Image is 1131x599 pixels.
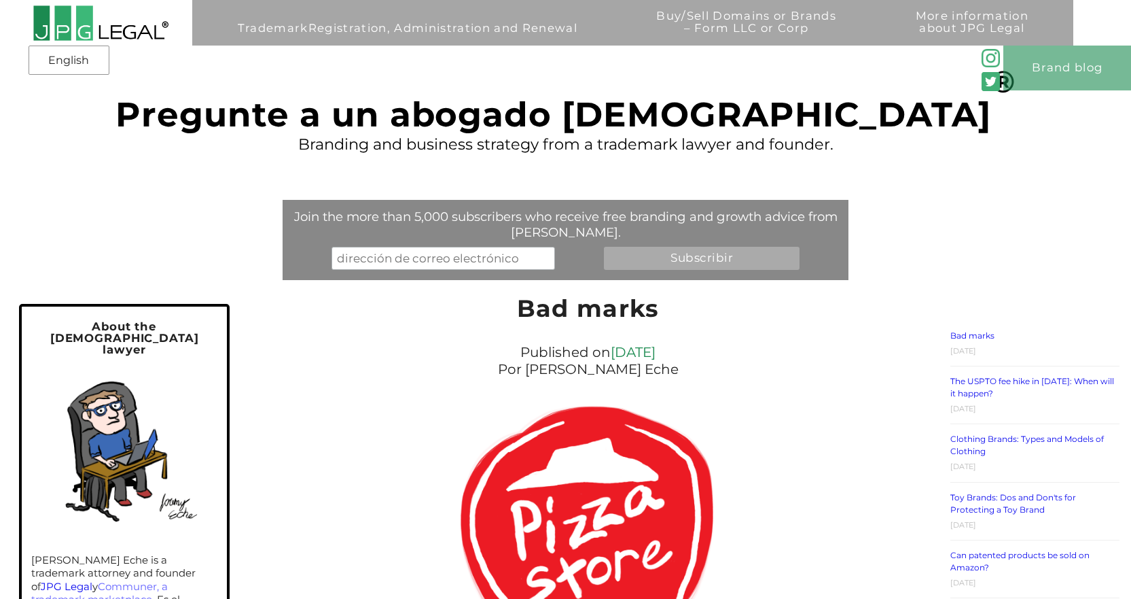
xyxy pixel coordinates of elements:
[331,247,555,269] input: dirección de correo electrónico
[517,294,660,323] a: Bad marks
[48,54,89,67] font: English
[950,330,994,341] a: Bad marks
[92,580,98,593] font: y
[916,9,1028,22] font: More information
[33,48,105,73] a: English
[622,10,870,55] a: Buy/Sell Domains or Brands– Form LLC or Corp
[982,72,1001,91] img: Twitter_Social_Icon_Rounded_Square_Color-mid-green3-90.png
[1032,61,1102,74] font: Brand blog
[238,21,308,35] font: Trademark
[950,346,976,356] font: [DATE]
[882,10,1062,55] a: More informationabout JPG Legal
[294,209,838,240] font: Join the more than 5,000 subscribers who receive free branding and growth advice from [PERSON_NAME].
[498,361,679,377] font: Por [PERSON_NAME] Eche
[950,578,976,587] font: [DATE]
[950,492,1076,515] a: Toy Brands: Dos and Don'ts for Protecting a Toy Brand
[1003,46,1131,91] a: Brand blog
[611,344,656,360] a: [DATE]
[982,49,1001,68] img: glyph-logo_May2016-green3-90.png
[31,553,196,593] font: [PERSON_NAME] Eche is a trademark attorney and founder of
[919,21,1024,35] font: about JPG Legal
[950,404,976,413] font: [DATE]
[41,580,92,593] a: JPG Legal
[33,5,168,41] img: 2016-logo-black-letters-3-r.png
[950,376,1114,398] a: The USPTO fee hike in [DATE]: When will it happen?
[604,247,800,269] input: Subscribir
[656,9,836,22] font: Buy/Sell Domains or Brands
[50,320,199,356] font: About the [DEMOGRAPHIC_DATA] lawyer
[520,344,611,360] font: Published on
[950,434,1104,456] a: Clothing Brands: Types and Models of Clothing
[308,21,577,35] font: Registration, Administration and Renewal
[950,520,976,530] font: [DATE]
[950,550,1090,572] a: Can patented products be sold on Amazon?
[684,21,808,35] font: – Form LLC or Corp
[39,364,209,534] img: Autorretrato de Jeremy en el despacho de su casa.
[204,10,611,55] a: TrademarkRegistration, Administration and Renewal
[950,462,976,471] font: [DATE]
